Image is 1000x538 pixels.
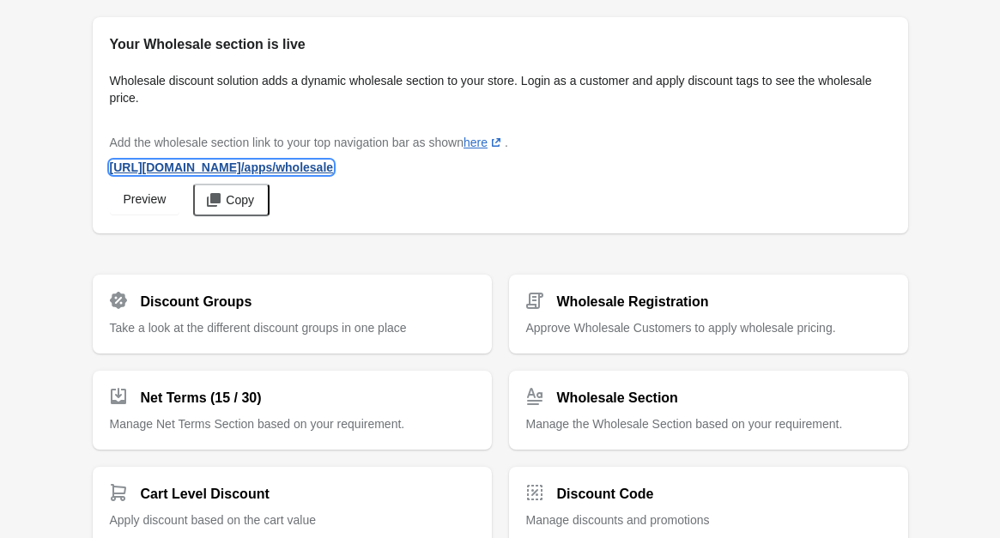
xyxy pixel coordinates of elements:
[110,34,891,55] h2: Your Wholesale section is live
[141,388,262,408] h2: Net Terms (15 / 30)
[141,292,252,312] h2: Discount Groups
[557,388,678,408] h2: Wholesale Section
[526,513,710,527] span: Manage discounts and promotions
[124,192,167,206] span: Preview
[464,136,505,149] a: here(opens a new window)
[526,417,843,431] span: Manage the Wholesale Section based on your requirement.
[110,160,334,174] span: [URL][DOMAIN_NAME] /apps/wholesale
[141,484,270,505] h2: Cart Level Discount
[110,513,317,527] span: Apply discount based on the cart value
[557,484,654,505] h2: Discount Code
[110,184,180,215] a: Preview
[110,136,508,149] span: Add the wholesale section link to your top navigation bar as shown .
[110,74,872,105] span: Wholesale discount solution adds a dynamic wholesale section to your store. Login as a customer a...
[103,152,341,183] a: [URL][DOMAIN_NAME]/apps/wholesale
[226,193,254,207] span: Copy
[193,184,270,216] button: Copy
[557,292,709,312] h2: Wholesale Registration
[110,321,407,335] span: Take a look at the different discount groups in one place
[526,321,836,335] span: Approve Wholesale Customers to apply wholesale pricing.
[110,417,405,431] span: Manage Net Terms Section based on your requirement.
